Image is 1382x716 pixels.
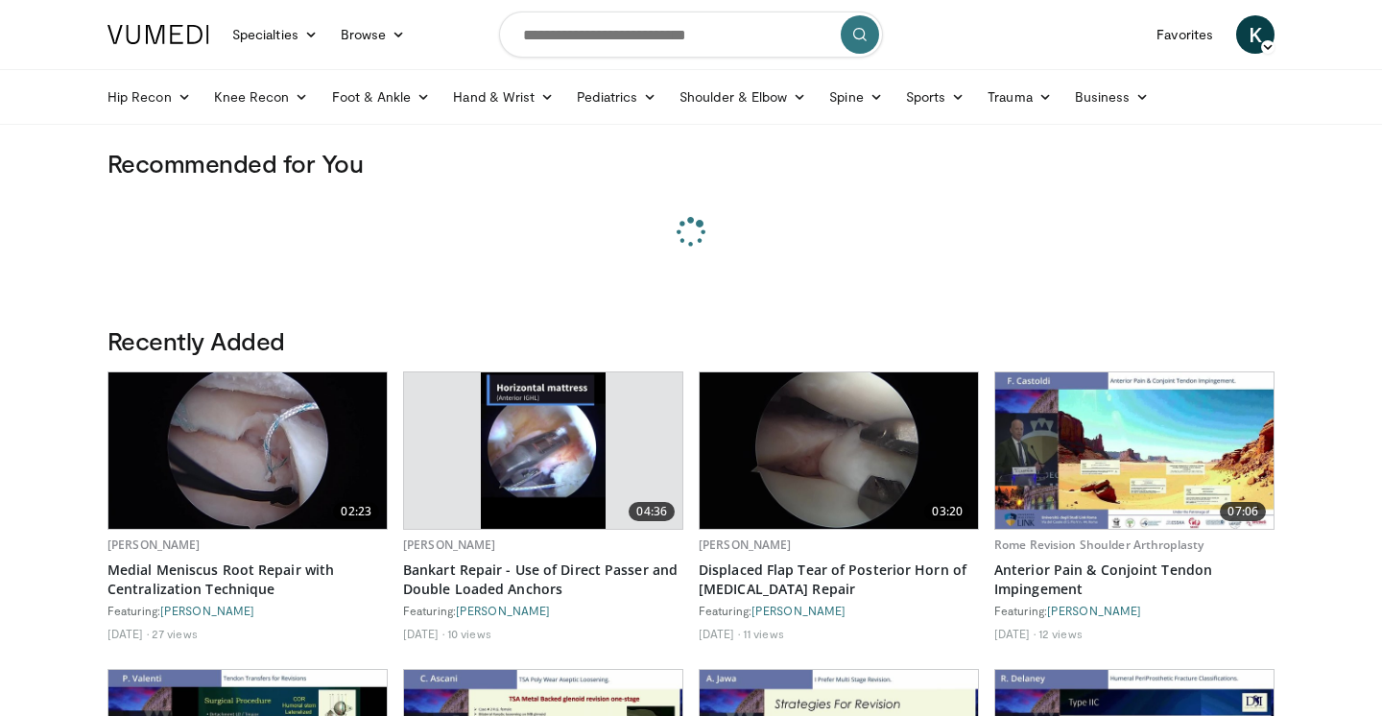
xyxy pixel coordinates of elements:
a: Hip Recon [96,78,203,116]
a: Bankart Repair - Use of Direct Passer and Double Loaded Anchors [403,561,683,599]
img: 2649116b-05f8-405c-a48f-a284a947b030.620x360_q85_upscale.jpg [700,372,978,529]
span: 07:06 [1220,502,1266,521]
span: 02:23 [333,502,379,521]
a: Specialties [221,15,329,54]
img: 926032fc-011e-4e04-90f2-afa899d7eae5.620x360_q85_upscale.jpg [108,372,387,529]
a: Business [1063,78,1161,116]
span: 04:36 [629,502,675,521]
a: K [1236,15,1275,54]
a: [PERSON_NAME] [699,537,792,553]
a: Pediatrics [565,78,668,116]
div: Featuring: [403,603,683,618]
a: 07:06 [995,372,1274,529]
a: Displaced Flap Tear of Posterior Horn of [MEDICAL_DATA] Repair [699,561,979,599]
div: Featuring: [994,603,1275,618]
a: [PERSON_NAME] [107,537,201,553]
img: VuMedi Logo [107,25,209,44]
li: 10 views [447,626,491,641]
a: Trauma [976,78,1063,116]
li: [DATE] [994,626,1036,641]
li: [DATE] [403,626,444,641]
img: cd449402-123d-47f7-b112-52d159f17939.620x360_q85_upscale.jpg [481,372,607,529]
a: Favorites [1145,15,1225,54]
li: 27 views [152,626,198,641]
a: Foot & Ankle [321,78,442,116]
a: [PERSON_NAME] [751,604,846,617]
li: 12 views [1038,626,1083,641]
div: Featuring: [107,603,388,618]
a: Spine [818,78,894,116]
a: Rome Revision Shoulder Arthroplasty [994,537,1203,553]
a: Shoulder & Elbow [668,78,818,116]
a: Anterior Pain & Conjoint Tendon Impingement [994,561,1275,599]
a: 02:23 [108,372,387,529]
a: Browse [329,15,417,54]
div: Featuring: [699,603,979,618]
a: 04:36 [404,372,682,529]
a: Hand & Wrist [441,78,565,116]
input: Search topics, interventions [499,12,883,58]
a: Sports [894,78,977,116]
h3: Recently Added [107,325,1275,356]
a: Medial Meniscus Root Repair with Centralization Technique [107,561,388,599]
span: 03:20 [924,502,970,521]
a: 03:20 [700,372,978,529]
a: [PERSON_NAME] [403,537,496,553]
a: Knee Recon [203,78,321,116]
li: [DATE] [107,626,149,641]
img: 8037028b-5014-4d38-9a8c-71d966c81743.620x360_q85_upscale.jpg [995,372,1274,529]
li: [DATE] [699,626,740,641]
a: [PERSON_NAME] [1047,604,1141,617]
a: [PERSON_NAME] [160,604,254,617]
h3: Recommended for You [107,148,1275,179]
li: 11 views [743,626,784,641]
a: [PERSON_NAME] [456,604,550,617]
